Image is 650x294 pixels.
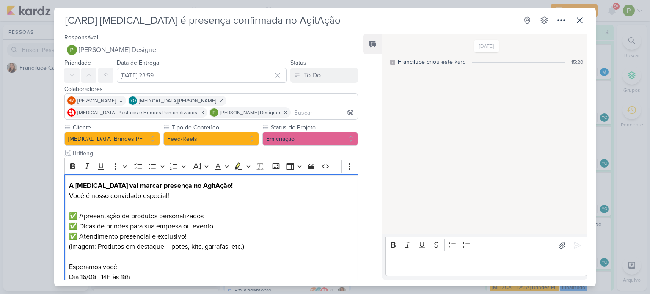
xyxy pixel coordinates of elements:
[210,108,218,117] img: Paloma Paixão Designer
[71,149,358,158] input: Texto sem título
[64,132,160,146] button: [MEDICAL_DATA] Brindes PF
[304,70,321,80] div: To Do
[117,68,287,83] input: Select a date
[64,59,91,66] label: Prioridade
[67,108,76,117] img: Allegra Plásticos e Brindes Personalizados
[67,45,77,55] img: Paloma Paixão Designer
[69,181,233,190] strong: A [MEDICAL_DATA] vai marcar presença no AgitAção!
[64,158,358,174] div: Editor toolbar
[69,252,353,292] p: Esperamos você! Dia 16/08 | 14h às 18h Shopping Pátio Pinda
[64,34,98,41] label: Responsável
[220,109,281,116] span: [PERSON_NAME] Designer
[69,242,353,252] p: (Imagem: Produtos em destaque – potes, kits, garrafas, etc.)
[77,109,197,116] span: [MEDICAL_DATA] Plásticos e Brindes Personalizados
[385,237,587,253] div: Editor toolbar
[72,123,160,132] label: Cliente
[292,107,356,118] input: Buscar
[63,13,518,28] input: Kard Sem Título
[77,97,116,104] span: [PERSON_NAME]
[571,58,583,66] div: 15:20
[398,58,466,66] div: Franciluce criou este kard
[64,42,358,58] button: [PERSON_NAME] Designer
[69,191,353,242] p: Você é nosso convidado especial! ✅ Apresentação de produtos personalizados ✅ Dicas de brindes par...
[129,96,137,105] div: Yasmin Oliveira
[290,68,358,83] button: To Do
[64,85,358,93] div: Colaboradores
[67,96,76,105] div: Beth Monteiro
[79,45,158,55] span: [PERSON_NAME] Designer
[171,123,259,132] label: Tipo de Conteúdo
[385,253,587,276] div: Editor editing area: main
[139,97,216,104] span: [MEDICAL_DATA][PERSON_NAME]
[117,59,159,66] label: Data de Entrega
[163,132,259,146] button: Feed/Reels
[130,99,136,103] p: YO
[69,99,74,103] p: BM
[262,132,358,146] button: Em criação
[270,123,358,132] label: Status do Projeto
[290,59,306,66] label: Status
